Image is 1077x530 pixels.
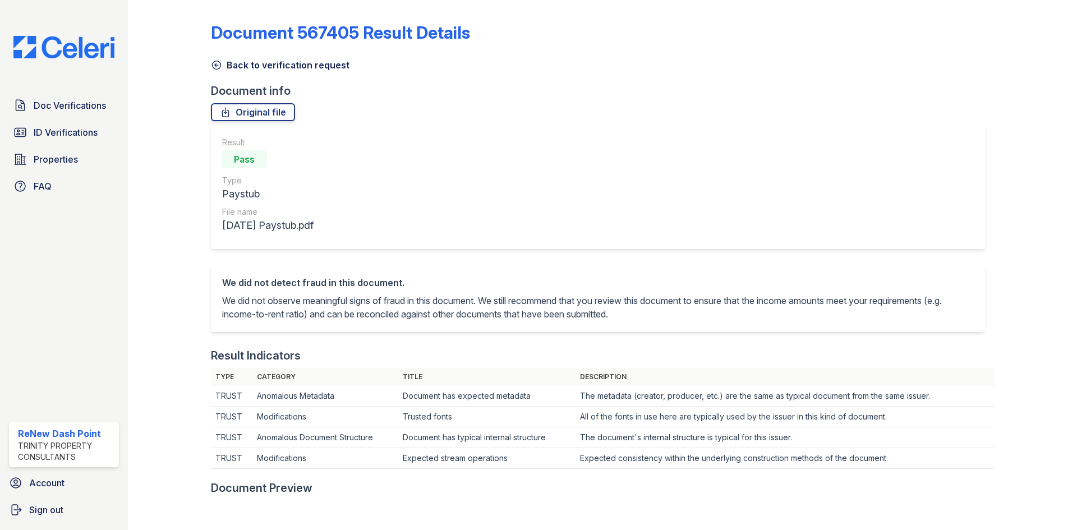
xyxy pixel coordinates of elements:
[211,348,301,363] div: Result Indicators
[4,36,123,58] img: CE_Logo_Blue-a8612792a0a2168367f1c8372b55b34899dd931a85d93a1a3d3e32e68fde9ad4.png
[4,499,123,521] a: Sign out
[252,427,398,448] td: Anomalous Document Structure
[398,386,576,407] td: Document has expected metadata
[9,94,119,117] a: Doc Verifications
[9,175,119,197] a: FAQ
[398,407,576,427] td: Trusted fonts
[211,103,295,121] a: Original file
[211,427,253,448] td: TRUST
[4,472,123,494] a: Account
[576,368,994,386] th: Description
[398,368,576,386] th: Title
[9,121,119,144] a: ID Verifications
[576,407,994,427] td: All of the fonts in use here are typically used by the issuer in this kind of document.
[222,206,314,218] div: File name
[34,126,98,139] span: ID Verifications
[211,58,349,72] a: Back to verification request
[211,407,253,427] td: TRUST
[252,448,398,469] td: Modifications
[34,99,106,112] span: Doc Verifications
[222,137,314,148] div: Result
[9,148,119,170] a: Properties
[29,503,63,517] span: Sign out
[398,448,576,469] td: Expected stream operations
[18,427,114,440] div: ReNew Dash Point
[222,175,314,186] div: Type
[211,22,470,43] a: Document 567405 Result Details
[252,386,398,407] td: Anomalous Metadata
[34,153,78,166] span: Properties
[222,186,314,202] div: Paystub
[34,179,52,193] span: FAQ
[576,448,994,469] td: Expected consistency within the underlying construction methods of the document.
[222,276,974,289] div: We did not detect fraud in this document.
[398,427,576,448] td: Document has typical internal structure
[211,83,994,99] div: Document info
[211,386,253,407] td: TRUST
[576,427,994,448] td: The document's internal structure is typical for this issuer.
[211,368,253,386] th: Type
[18,440,114,463] div: Trinity Property Consultants
[252,407,398,427] td: Modifications
[211,480,312,496] div: Document Preview
[29,476,65,490] span: Account
[576,386,994,407] td: The metadata (creator, producer, etc.) are the same as typical document from the same issuer.
[211,448,253,469] td: TRUST
[252,368,398,386] th: Category
[222,218,314,233] div: [DATE] Paystub.pdf
[222,150,267,168] div: Pass
[222,294,974,321] p: We did not observe meaningful signs of fraud in this document. We still recommend that you review...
